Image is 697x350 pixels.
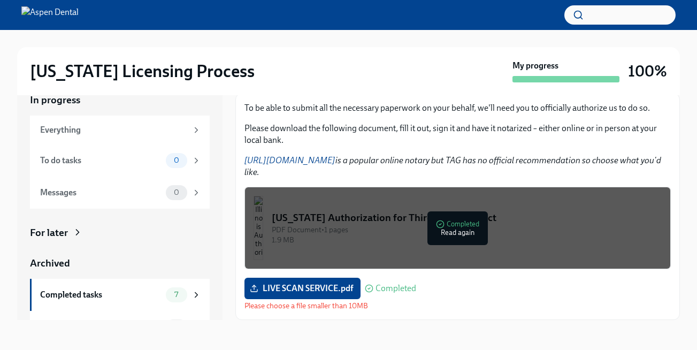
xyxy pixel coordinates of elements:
em: is a popular online notary but TAG has no official recommendation so choose what you'd like. [244,155,661,177]
span: LIVE SCAN SERVICE.pdf [252,283,353,294]
img: Illinois Authorization for Third Party Contact [254,196,263,260]
img: Aspen Dental [21,6,79,24]
a: [URL][DOMAIN_NAME] [244,155,335,165]
label: LIVE SCAN SERVICE.pdf [244,278,361,299]
p: Please choose a file smaller than 10MB [244,301,416,311]
span: 0 [167,188,186,196]
span: 7 [168,291,185,299]
a: For later [30,226,210,240]
span: 0 [167,156,186,164]
p: To be able to submit all the necessary paperwork on your behalf, we'll need you to officially aut... [244,102,671,114]
div: Completed tasks [40,289,162,301]
div: [US_STATE] Authorization for Third Party Contact [272,211,662,225]
a: To do tasks0 [30,144,210,177]
a: Completed tasks7 [30,279,210,311]
p: Please download the following document, fill it out, sign it and have it notarized – either onlin... [244,123,671,146]
h3: 100% [628,62,667,81]
strong: My progress [512,60,558,72]
div: Everything [40,124,187,136]
span: Completed [376,284,416,293]
div: Messages [40,187,162,199]
div: PDF Document • 1 pages [272,225,662,235]
h2: [US_STATE] Licensing Process [30,60,255,82]
button: [US_STATE] Authorization for Third Party ContactPDF Document•1 pages1.9 MBCompletedRead again [244,187,671,269]
a: Messages0 [30,177,210,209]
a: Everything [30,116,210,144]
a: In progress [30,93,210,107]
div: For later [30,226,68,240]
a: Archived [30,256,210,270]
div: 1.9 MB [272,235,662,245]
div: To do tasks [40,155,162,166]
